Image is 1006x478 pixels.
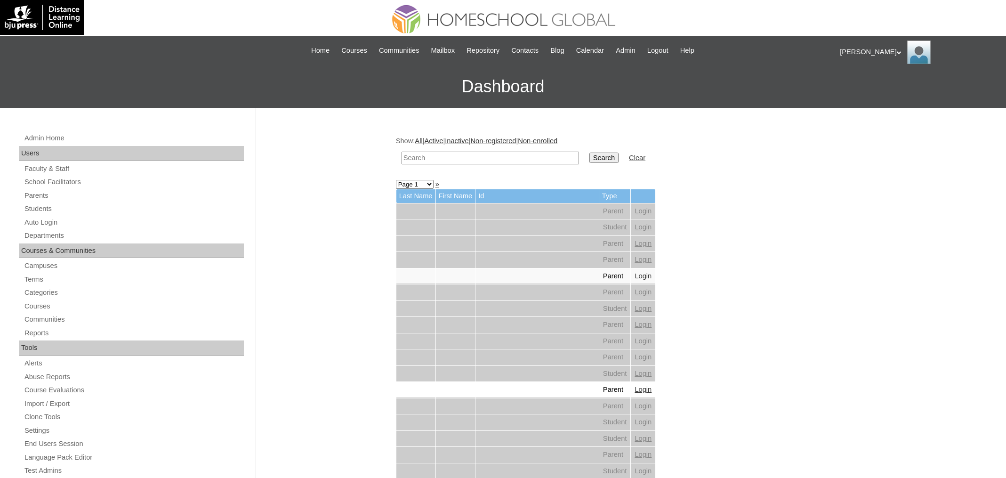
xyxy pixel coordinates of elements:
[676,45,699,56] a: Help
[396,136,862,170] div: Show: | | | |
[546,45,569,56] a: Blog
[435,180,439,188] a: »
[24,327,244,339] a: Reports
[599,284,631,300] td: Parent
[311,45,330,56] span: Home
[24,438,244,450] a: End Users Session
[19,146,244,161] div: Users
[24,176,244,188] a: School Facilitators
[635,288,652,296] a: Login
[19,243,244,259] div: Courses & Communities
[616,45,636,56] span: Admin
[24,371,244,383] a: Abuse Reports
[907,41,931,64] img: Ariane Ebuen
[635,467,652,475] a: Login
[635,337,652,345] a: Login
[576,45,604,56] span: Calendar
[635,451,652,458] a: Login
[680,45,694,56] span: Help
[635,435,652,442] a: Login
[467,45,499,56] span: Repository
[635,207,652,215] a: Login
[24,357,244,369] a: Alerts
[599,268,631,284] td: Parent
[436,189,475,203] td: First Name
[379,45,419,56] span: Communities
[402,152,579,164] input: Search
[424,137,443,145] a: Active
[635,321,652,328] a: Login
[24,230,244,242] a: Departments
[24,132,244,144] a: Admin Home
[599,447,631,463] td: Parent
[599,382,631,398] td: Parent
[647,45,668,56] span: Logout
[306,45,334,56] a: Home
[24,314,244,325] a: Communities
[635,305,652,312] a: Login
[840,41,997,64] div: [PERSON_NAME]
[24,425,244,437] a: Settings
[24,411,244,423] a: Clone Tools
[511,45,539,56] span: Contacts
[599,219,631,235] td: Student
[475,189,599,203] td: Id
[571,45,609,56] a: Calendar
[599,203,631,219] td: Parent
[24,300,244,312] a: Courses
[599,189,631,203] td: Type
[599,333,631,349] td: Parent
[599,349,631,365] td: Parent
[635,223,652,231] a: Login
[643,45,673,56] a: Logout
[599,398,631,414] td: Parent
[24,163,244,175] a: Faculty & Staff
[445,137,469,145] a: Inactive
[635,370,652,377] a: Login
[518,137,557,145] a: Non-enrolled
[24,398,244,410] a: Import / Export
[5,5,80,30] img: logo-white.png
[396,189,435,203] td: Last Name
[374,45,424,56] a: Communities
[24,217,244,228] a: Auto Login
[19,340,244,356] div: Tools
[599,431,631,447] td: Student
[611,45,640,56] a: Admin
[550,45,564,56] span: Blog
[415,137,422,145] a: All
[471,137,516,145] a: Non-registered
[599,317,631,333] td: Parent
[635,386,652,393] a: Login
[5,65,1001,108] h3: Dashboard
[599,366,631,382] td: Student
[431,45,455,56] span: Mailbox
[24,452,244,463] a: Language Pack Editor
[635,353,652,361] a: Login
[341,45,367,56] span: Courses
[507,45,543,56] a: Contacts
[24,465,244,477] a: Test Admins
[635,418,652,426] a: Login
[629,154,645,162] a: Clear
[635,240,652,247] a: Login
[24,190,244,202] a: Parents
[24,384,244,396] a: Course Evaluations
[599,301,631,317] td: Student
[427,45,460,56] a: Mailbox
[635,256,652,263] a: Login
[24,287,244,299] a: Categories
[337,45,372,56] a: Courses
[24,203,244,215] a: Students
[599,414,631,430] td: Student
[24,274,244,285] a: Terms
[635,402,652,410] a: Login
[462,45,504,56] a: Repository
[635,272,652,280] a: Login
[599,236,631,252] td: Parent
[24,260,244,272] a: Campuses
[599,252,631,268] td: Parent
[589,153,619,163] input: Search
